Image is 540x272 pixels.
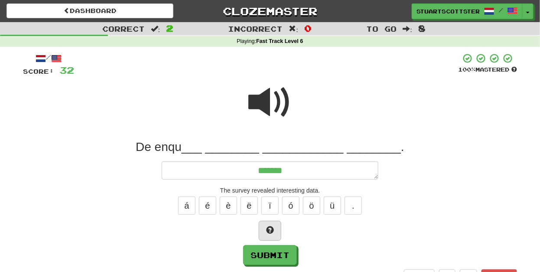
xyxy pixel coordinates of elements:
[458,66,517,74] div: Mastered
[324,197,341,215] button: ü
[259,221,281,241] button: Hint!
[304,23,312,33] span: 0
[23,139,517,155] div: De enqu___ ________ ____________ ________.
[178,197,195,215] button: á
[59,65,74,75] span: 32
[412,3,523,19] a: stuartscottster /
[367,24,397,33] span: To go
[228,24,283,33] span: Incorrect
[403,25,413,33] span: :
[261,197,279,215] button: ï
[416,7,480,15] span: stuartscottster
[345,197,362,215] button: .
[7,3,173,18] a: Dashboard
[102,24,145,33] span: Correct
[186,3,353,19] a: Clozemaster
[166,23,173,33] span: 2
[23,53,74,64] div: /
[289,25,299,33] span: :
[23,186,517,195] div: The survey revealed interesting data.
[151,25,160,33] span: :
[220,197,237,215] button: è
[303,197,320,215] button: ö
[241,197,258,215] button: ë
[256,38,303,44] strong: Fast Track Level 6
[23,68,54,75] span: Score:
[199,197,216,215] button: é
[499,7,503,13] span: /
[458,66,475,73] span: 100 %
[243,245,297,265] button: Submit
[282,197,299,215] button: ó
[418,23,426,33] span: 8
